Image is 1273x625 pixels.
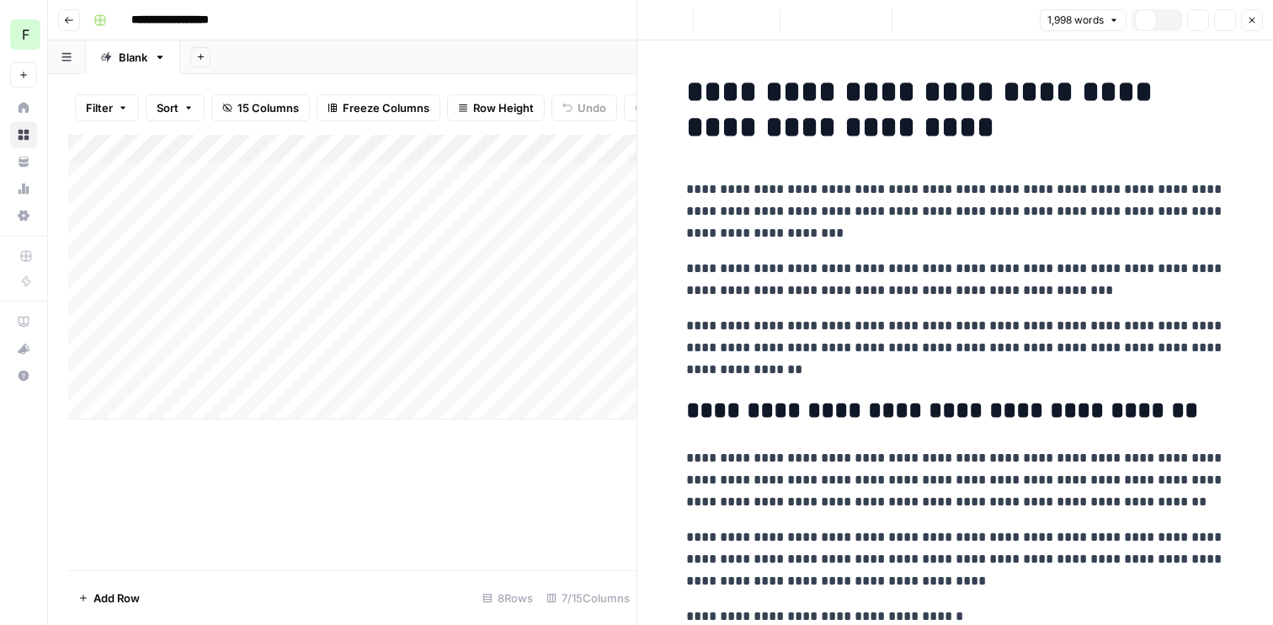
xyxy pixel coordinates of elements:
[10,308,37,335] a: AirOps Academy
[211,94,310,121] button: 15 Columns
[119,49,147,66] div: Blank
[237,99,299,116] span: 15 Columns
[551,94,617,121] button: Undo
[11,336,36,361] div: What's new?
[86,99,113,116] span: Filter
[10,121,37,148] a: Browse
[1040,9,1127,31] button: 1,998 words
[157,99,178,116] span: Sort
[10,362,37,389] button: Help + Support
[75,94,139,121] button: Filter
[473,99,534,116] span: Row Height
[93,590,140,606] span: Add Row
[540,585,636,612] div: 7/15 Columns
[578,99,606,116] span: Undo
[68,585,150,612] button: Add Row
[10,175,37,202] a: Usage
[343,99,429,116] span: Freeze Columns
[146,94,205,121] button: Sort
[22,24,29,45] span: F
[10,335,37,362] button: What's new?
[10,94,37,121] a: Home
[86,40,180,74] a: Blank
[10,13,37,56] button: Workspace: Frontcourt
[10,148,37,175] a: Your Data
[317,94,440,121] button: Freeze Columns
[476,585,540,612] div: 8 Rows
[447,94,545,121] button: Row Height
[10,202,37,229] a: Settings
[1047,13,1104,28] span: 1,998 words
